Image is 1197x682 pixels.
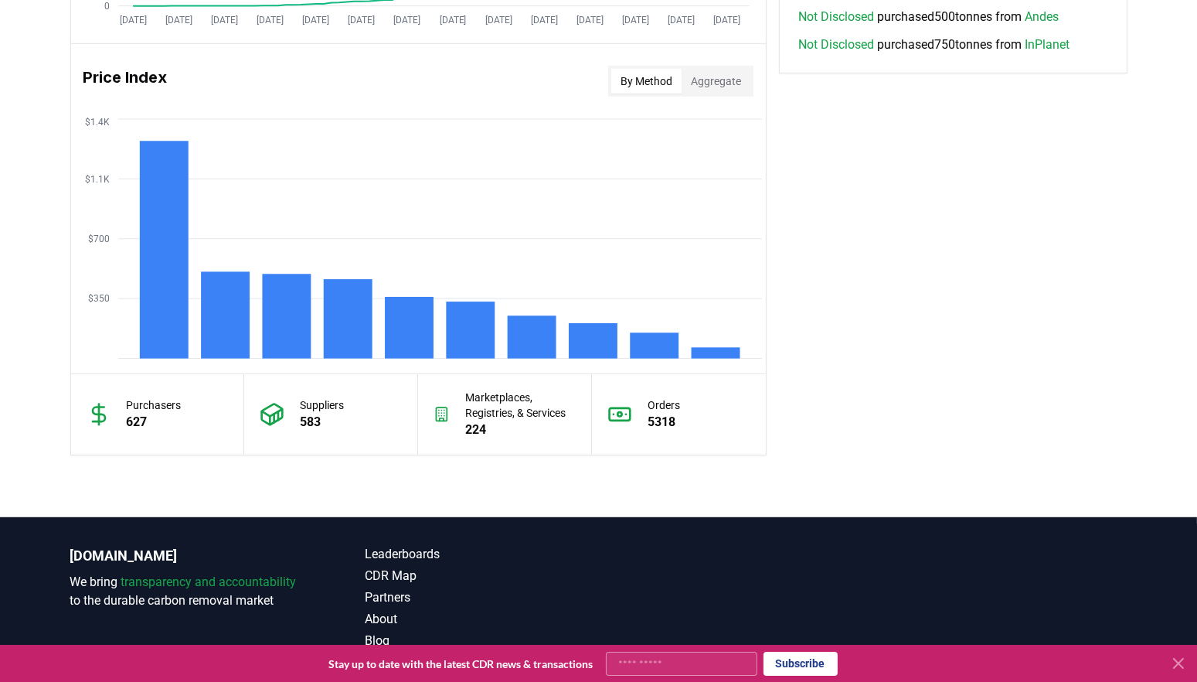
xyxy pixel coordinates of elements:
p: Purchasers [127,397,182,413]
h3: Price Index [83,66,168,97]
button: Aggregate [682,69,750,94]
tspan: [DATE] [621,15,648,26]
a: Andes [1025,8,1059,26]
tspan: [DATE] [713,15,740,26]
p: Suppliers [300,397,344,413]
p: 627 [127,413,182,431]
p: Marketplaces, Registries, & Services [465,390,576,421]
tspan: [DATE] [667,15,694,26]
span: purchased 500 tonnes from [798,8,1059,26]
p: 583 [300,413,344,431]
tspan: [DATE] [393,15,420,26]
p: Orders [648,397,680,413]
a: CDR Map [366,567,599,585]
tspan: [DATE] [257,15,284,26]
a: InPlanet [1025,36,1069,54]
tspan: [DATE] [576,15,603,26]
tspan: [DATE] [165,15,192,26]
span: purchased 750 tonnes from [798,36,1069,54]
a: Partners [366,588,599,607]
p: 5318 [648,413,680,431]
tspan: $350 [87,294,109,305]
a: Not Disclosed [798,36,874,54]
tspan: [DATE] [348,15,375,26]
tspan: [DATE] [439,15,466,26]
tspan: [DATE] [120,15,147,26]
p: We bring to the durable carbon removal market [70,573,304,610]
tspan: [DATE] [302,15,329,26]
tspan: [DATE] [211,15,238,26]
span: transparency and accountability [121,575,297,589]
tspan: $700 [87,234,109,244]
p: 224 [465,421,576,439]
p: [DOMAIN_NAME] [70,545,304,567]
a: Blog [366,632,599,650]
tspan: $1.1K [84,174,109,185]
a: Leaderboards [366,545,599,564]
button: By Method [611,69,682,94]
tspan: 0 [104,1,109,12]
a: Not Disclosed [798,8,874,26]
a: About [366,610,599,629]
tspan: $1.4K [84,117,109,128]
tspan: [DATE] [485,15,512,26]
tspan: [DATE] [530,15,557,26]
